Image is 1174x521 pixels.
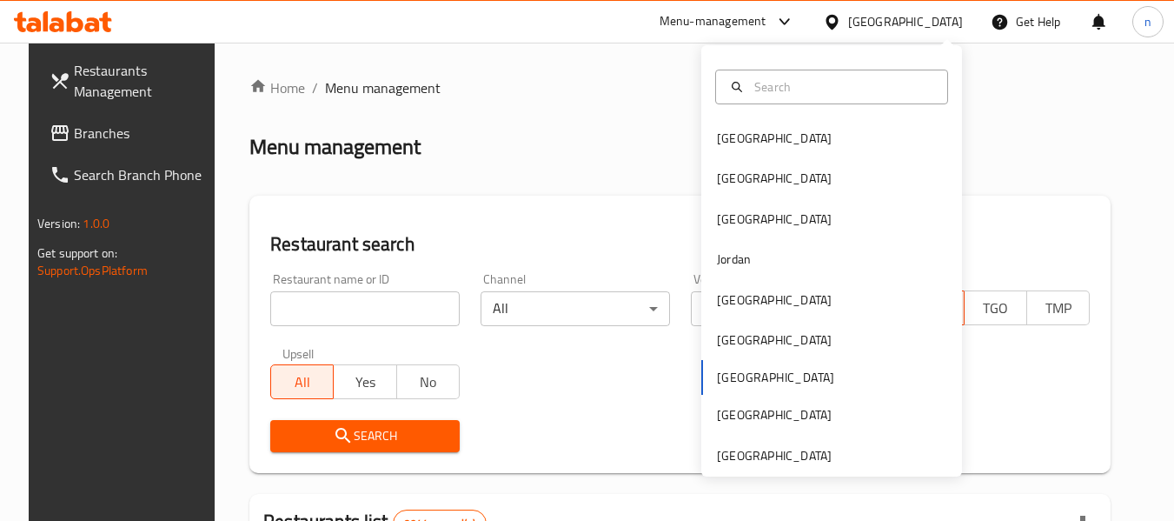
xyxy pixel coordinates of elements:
h2: Restaurant search [270,231,1090,257]
div: [GEOGRAPHIC_DATA] [717,169,832,188]
span: All [278,370,327,395]
a: Search Branch Phone [36,154,225,196]
nav: breadcrumb [249,77,1111,98]
div: Jordan [717,250,751,269]
div: All [691,291,880,326]
span: Version: [37,212,80,235]
a: Restaurants Management [36,50,225,112]
div: [GEOGRAPHIC_DATA] [717,331,832,350]
span: Yes [341,370,389,395]
button: No [396,364,460,399]
input: Search for restaurant name or ID.. [270,291,460,326]
h2: Menu management [249,133,421,161]
span: Search Branch Phone [74,164,211,185]
div: All [481,291,670,326]
a: Home [249,77,305,98]
input: Search [747,77,937,97]
div: Menu-management [660,11,766,32]
a: Support.OpsPlatform [37,259,148,282]
span: TGO [972,296,1020,321]
div: [GEOGRAPHIC_DATA] [717,129,832,148]
a: Branches [36,112,225,154]
span: Branches [74,123,211,144]
span: n [1144,12,1151,31]
span: Menu management [325,77,441,98]
div: [GEOGRAPHIC_DATA] [717,210,832,229]
div: [GEOGRAPHIC_DATA] [848,12,963,31]
div: [GEOGRAPHIC_DATA] [717,446,832,465]
span: TMP [1034,296,1083,321]
span: 1.0.0 [83,212,109,235]
button: All [270,364,334,399]
button: Search [270,420,460,452]
div: [GEOGRAPHIC_DATA] [717,405,832,424]
span: No [404,370,453,395]
label: Upsell [282,347,315,359]
button: TGO [964,291,1027,325]
button: Yes [333,364,396,399]
span: Search [284,425,446,447]
div: [GEOGRAPHIC_DATA] [717,291,832,310]
span: Get support on: [37,242,117,264]
button: TMP [1026,291,1090,325]
span: Restaurants Management [74,60,211,102]
li: / [312,77,318,98]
